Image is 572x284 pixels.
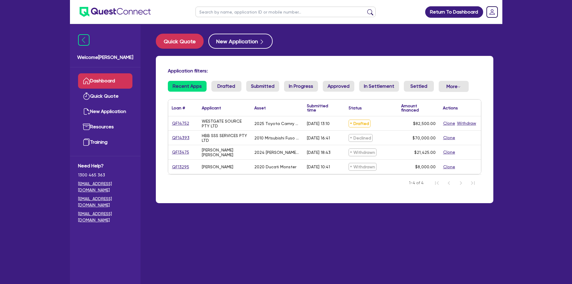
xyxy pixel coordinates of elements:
a: [EMAIL_ADDRESS][DOMAIN_NAME] [78,211,132,223]
div: 2025 Toyota Camry Hybrid [254,121,300,126]
div: Status [349,106,362,110]
img: new-application [83,108,90,115]
h4: Application filters: [168,68,481,74]
div: Applicant [202,106,221,110]
span: $70,000.00 [413,136,436,140]
a: [EMAIL_ADDRESS][DOMAIN_NAME] [78,196,132,208]
button: Clone [443,134,455,141]
span: $82,500.00 [413,121,436,126]
span: Withdrawn [349,148,377,156]
a: Dropdown toggle [484,4,500,20]
a: Approved [323,81,354,92]
a: Recent Apps [168,81,207,92]
button: Clone [443,163,455,170]
div: [PERSON_NAME] [PERSON_NAME] [202,148,247,157]
img: resources [83,123,90,130]
button: Withdraw [457,120,477,127]
span: Need Help? [78,162,132,169]
a: Return To Dashboard [425,6,483,18]
a: Quick Quote [156,34,208,49]
button: Next Page [455,177,467,189]
span: Drafted [349,120,371,127]
a: QF14752 [172,120,189,127]
span: 1300 465 363 [78,172,132,178]
div: Asset [254,106,266,110]
span: $8,000.00 [415,164,436,169]
div: Loan # [172,106,185,110]
a: New Application [78,104,132,119]
div: [DATE] 13:10 [307,121,330,126]
a: QF13475 [172,149,189,156]
button: First Page [431,177,443,189]
div: [PERSON_NAME] [202,164,233,169]
div: Amount financed [401,104,436,112]
a: QF14393 [172,134,190,141]
div: 2020 Ducati Monster [254,164,296,169]
div: Actions [443,106,458,110]
a: Dashboard [78,73,132,89]
button: Previous Page [443,177,455,189]
button: Clone [443,149,455,156]
a: In Progress [284,81,318,92]
a: Resources [78,119,132,135]
button: Clone [443,120,455,127]
span: Withdrawn [349,163,377,171]
span: Welcome [PERSON_NAME] [77,54,133,61]
a: Submitted [246,81,279,92]
button: Quick Quote [156,34,204,49]
a: [EMAIL_ADDRESS][DOMAIN_NAME] [78,181,132,193]
a: Training [78,135,132,150]
div: [DATE] 16:41 [307,136,330,140]
input: Search by name, application ID or mobile number... [195,7,376,17]
span: Declined [349,134,373,142]
img: quick-quote [83,93,90,100]
a: QF13295 [172,163,189,170]
button: Last Page [467,177,479,189]
button: Dropdown toggle [439,81,469,92]
div: Submitted time [307,104,336,112]
div: WESTGATE SOURCE PTY LTD [202,119,247,128]
div: [DATE] 10:41 [307,164,330,169]
div: 2010 Mitsubishi Fuso [PERSON_NAME] [254,136,300,140]
a: Drafted [211,81,241,92]
div: 2024 [PERSON_NAME] + [254,150,300,155]
img: quest-connect-logo-blue [80,7,151,17]
a: In Settlement [359,81,399,92]
span: 1-4 of 4 [409,180,424,186]
span: $21,425.00 [414,150,436,155]
button: New Application [208,34,273,49]
a: Settled [404,81,434,92]
div: HBB SSS SERVICES PTY LTD [202,133,247,143]
a: Quick Quote [78,89,132,104]
img: training [83,139,90,146]
div: [DATE] 18:43 [307,150,331,155]
img: icon-menu-close [78,34,89,46]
